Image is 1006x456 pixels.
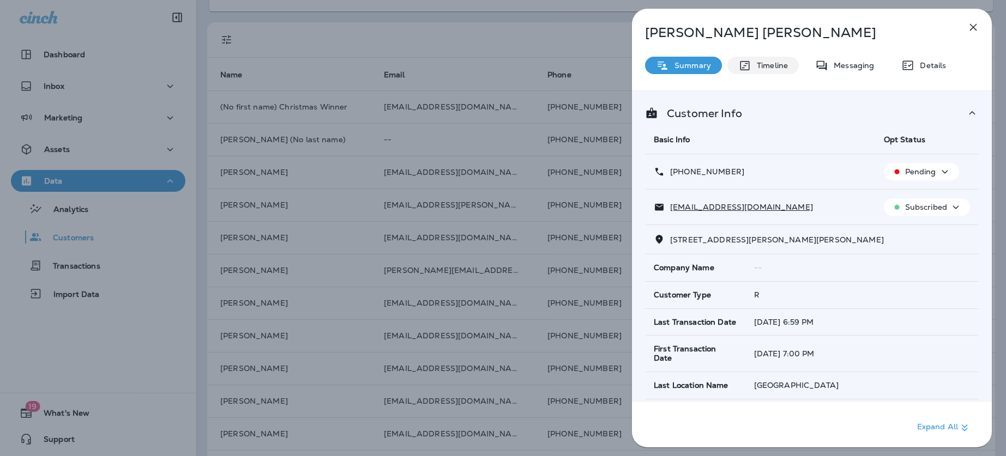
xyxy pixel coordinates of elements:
p: Pending [905,167,936,176]
span: R [754,290,760,300]
span: [DATE] 6:59 PM [754,317,814,327]
span: Company Name [654,263,714,272]
span: Customer Type [654,290,711,300]
p: Subscribed [905,203,947,211]
span: -- [754,263,762,272]
button: Expand All [913,418,975,437]
p: Messaging [828,61,874,70]
p: Customer Info [658,109,742,118]
button: Subscribed [884,198,970,216]
p: [EMAIL_ADDRESS][DOMAIN_NAME] [665,203,813,211]
span: First Transaction Date [654,344,737,363]
span: Basic Info [654,135,690,144]
span: [DATE] 7:00 PM [754,349,815,358]
p: Summary [669,61,711,70]
span: Opt Status [884,135,925,144]
p: Expand All [917,421,971,434]
p: Timeline [751,61,788,70]
span: [GEOGRAPHIC_DATA] [754,380,839,390]
span: Last Transaction Date [654,318,736,327]
span: [STREET_ADDRESS][PERSON_NAME][PERSON_NAME] [670,235,884,245]
p: [PHONE_NUMBER] [665,167,744,176]
p: Details [914,61,946,70]
span: Last Location Name [654,381,728,390]
button: Pending [884,163,959,180]
p: [PERSON_NAME] [PERSON_NAME] [645,25,943,40]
